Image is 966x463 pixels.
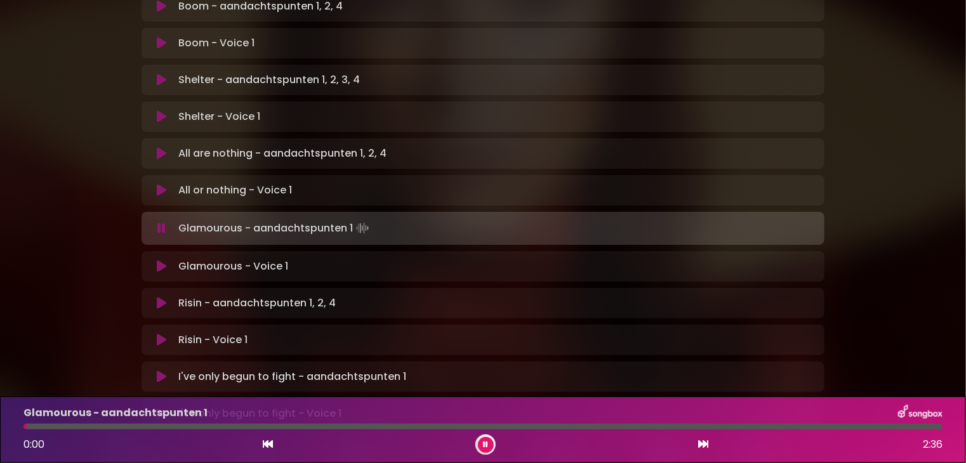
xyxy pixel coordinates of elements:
[354,219,371,237] img: waveform4.gif
[898,405,943,421] img: songbox-logo-white.png
[179,109,261,124] p: Shelter - Voice 1
[179,219,371,237] p: Glamourous - aandachtspunten 1
[179,146,387,161] p: All are nothing - aandachtspunten 1, 2, 4
[179,369,407,384] p: I've only begun to fight - aandachtspunten 1
[179,332,248,348] p: Risin - Voice 1
[179,296,336,311] p: Risin - aandachtspunten 1, 2, 4
[23,405,208,421] p: Glamourous - aandachtspunten 1
[23,437,44,452] span: 0:00
[923,437,943,452] span: 2:36
[179,259,289,274] p: Glamourous - Voice 1
[179,72,361,88] p: Shelter - aandachtspunten 1, 2, 3, 4
[179,183,293,198] p: All or nothing - Voice 1
[179,36,255,51] p: Boom - Voice 1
